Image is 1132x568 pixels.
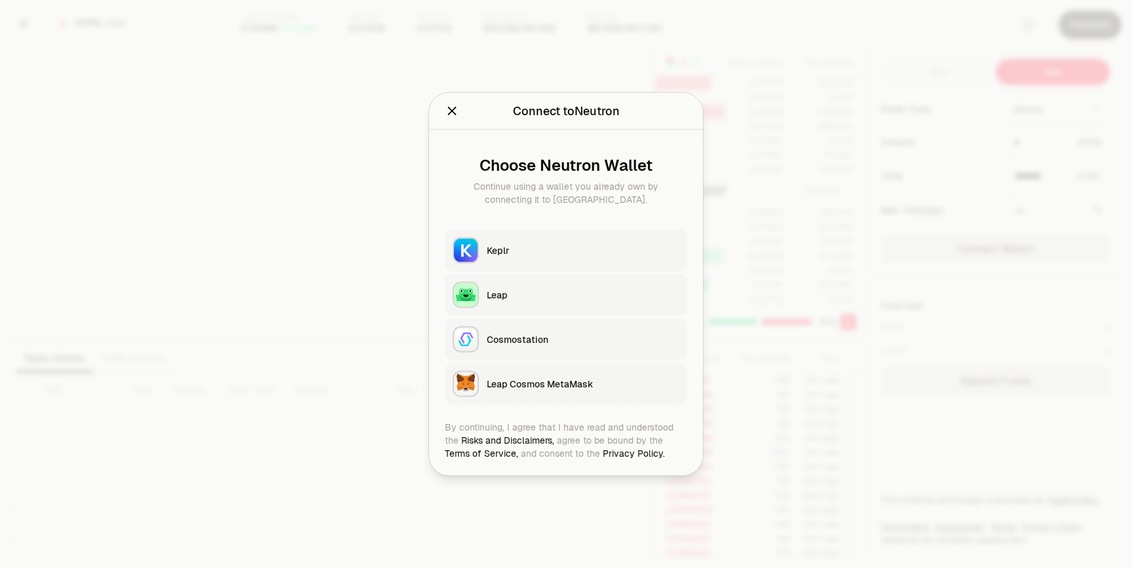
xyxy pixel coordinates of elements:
[445,448,518,459] a: Terms of Service,
[455,180,677,206] div: Continue using a wallet you already own by connecting it to [GEOGRAPHIC_DATA].
[445,421,687,460] div: By continuing, I agree that I have read and understood the agree to be bound by the and consent t...
[487,333,679,346] div: Cosmostation
[454,283,478,307] img: Leap
[445,319,687,361] button: CosmostationCosmostation
[513,102,620,120] div: Connect to Neutron
[455,156,677,175] div: Choose Neutron Wallet
[487,378,679,391] div: Leap Cosmos MetaMask
[487,289,679,302] div: Leap
[445,363,687,405] button: Leap Cosmos MetaMaskLeap Cosmos MetaMask
[603,448,665,459] a: Privacy Policy.
[454,328,478,351] img: Cosmostation
[445,230,687,272] button: KeplrKeplr
[445,102,459,120] button: Close
[445,274,687,316] button: LeapLeap
[461,435,554,446] a: Risks and Disclaimers,
[487,244,679,257] div: Keplr
[454,239,478,262] img: Keplr
[454,372,478,396] img: Leap Cosmos MetaMask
